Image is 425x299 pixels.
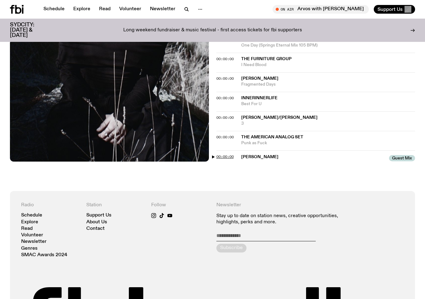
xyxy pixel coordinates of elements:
button: Support Us [374,5,415,14]
span: Best For U [241,101,415,107]
span: 00:00:00 [216,56,234,61]
a: Newsletter [146,5,179,14]
h4: Follow [151,202,209,208]
a: Read [95,5,114,14]
span: [PERSON_NAME] [241,76,278,81]
a: Explore [70,5,94,14]
h4: Radio [21,202,79,208]
span: Fragmented Days [241,82,415,87]
span: The American Analog Set [241,135,303,139]
a: SMAC Awards 2024 [21,253,67,257]
span: 00:00:00 [216,154,234,159]
a: Contact [86,226,105,231]
span: 00:00:00 [216,76,234,81]
span: I Need Blood [241,62,415,68]
span: One Day (Springs Eternal Mix 105 BPM) [241,42,415,48]
span: 00:00:00 [216,115,234,120]
span: 3 [241,121,415,127]
a: Newsletter [21,239,47,244]
a: Volunteer [115,5,145,14]
a: About Us [86,220,107,225]
h4: Newsletter [216,202,339,208]
span: The Furniture Group [241,57,292,61]
span: [PERSON_NAME] [241,154,386,160]
a: Schedule [21,213,42,218]
button: 00:00:00 [216,77,234,80]
button: 00:00:00 [216,57,234,61]
p: Stay up to date on station news, creative opportunities, highlights, perks and more. [216,213,339,225]
a: Genres [21,246,38,251]
button: 00:00:00 [216,136,234,139]
span: 00:00:00 [216,135,234,140]
a: Explore [21,220,38,225]
button: 00:00:00 [216,155,234,158]
span: [PERSON_NAME]/[PERSON_NAME] [241,115,318,120]
a: Volunteer [21,233,43,238]
button: On AirArvos with [PERSON_NAME] [273,5,369,14]
p: Long weekend fundraiser & music festival - first access tickets for fbi supporters [123,28,302,33]
a: Schedule [40,5,68,14]
span: Support Us [378,7,403,12]
span: innerinnerlife [241,96,278,100]
h3: SYDCITY: [DATE] & [DATE] [10,22,50,38]
button: 00:00:00 [216,96,234,100]
button: 00:00:00 [216,116,234,119]
span: Guest Mix [389,155,415,161]
a: Support Us [86,213,111,218]
a: Read [21,226,33,231]
span: Punk as Fuck [241,140,415,146]
button: Subscribe [216,244,246,252]
h4: Station [86,202,144,208]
